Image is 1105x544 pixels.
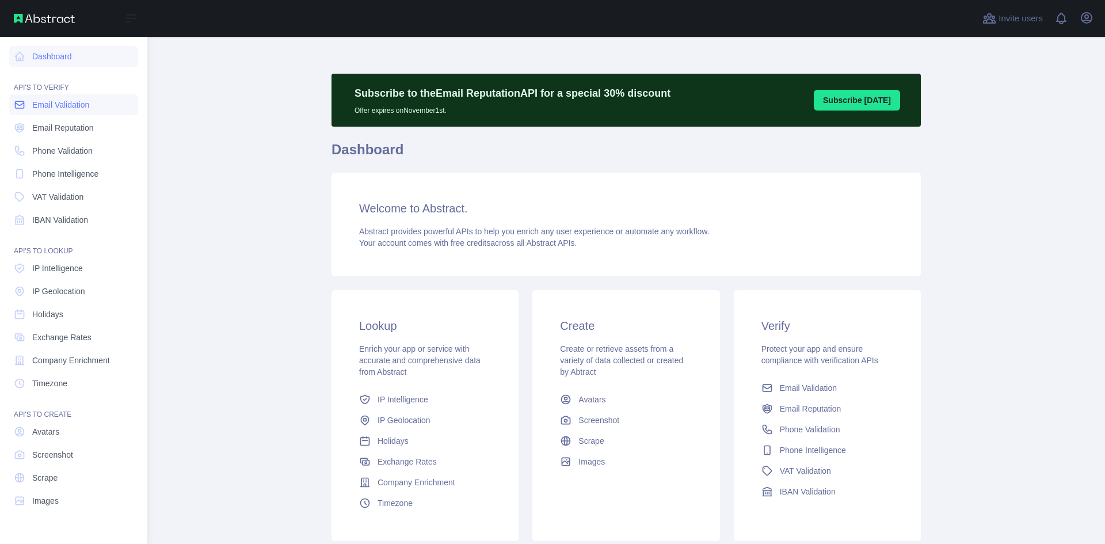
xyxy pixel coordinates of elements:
[32,191,83,203] span: VAT Validation
[9,163,138,184] a: Phone Intelligence
[32,263,83,274] span: IP Intelligence
[359,344,481,376] span: Enrich your app or service with accurate and comprehensive data from Abstract
[757,419,898,440] a: Phone Validation
[761,318,893,334] h3: Verify
[355,431,496,451] a: Holidays
[32,426,59,438] span: Avatars
[578,456,605,467] span: Images
[814,90,900,111] button: Subscribe [DATE]
[32,378,67,389] span: Timezone
[32,309,63,320] span: Holidays
[378,394,428,405] span: IP Intelligence
[32,214,88,226] span: IBAN Validation
[780,444,846,456] span: Phone Intelligence
[32,495,59,507] span: Images
[32,99,89,111] span: Email Validation
[359,200,893,216] h3: Welcome to Abstract.
[555,410,696,431] a: Screenshot
[355,101,670,115] p: Offer expires on November 1st.
[32,145,93,157] span: Phone Validation
[14,14,75,23] img: Abstract API
[578,414,619,426] span: Screenshot
[780,465,831,477] span: VAT Validation
[560,344,683,376] span: Create or retrieve assets from a variety of data collected or created by Abtract
[757,461,898,481] a: VAT Validation
[9,233,138,256] div: API'S TO LOOKUP
[578,394,605,405] span: Avatars
[560,318,692,334] h3: Create
[32,122,94,134] span: Email Reputation
[9,69,138,92] div: API'S TO VERIFY
[9,187,138,207] a: VAT Validation
[32,286,85,297] span: IP Geolocation
[359,238,577,248] span: Your account comes with across all Abstract APIs.
[999,12,1043,25] span: Invite users
[9,373,138,394] a: Timezone
[757,398,898,419] a: Email Reputation
[578,435,604,447] span: Scrape
[555,451,696,472] a: Images
[355,493,496,513] a: Timezone
[378,477,455,488] span: Company Enrichment
[378,497,413,509] span: Timezone
[555,431,696,451] a: Scrape
[780,486,836,497] span: IBAN Validation
[9,421,138,442] a: Avatars
[451,238,490,248] span: free credits
[9,350,138,371] a: Company Enrichment
[9,258,138,279] a: IP Intelligence
[9,304,138,325] a: Holidays
[980,9,1045,28] button: Invite users
[32,332,92,343] span: Exchange Rates
[32,472,58,484] span: Scrape
[757,440,898,461] a: Phone Intelligence
[757,378,898,398] a: Email Validation
[32,168,98,180] span: Phone Intelligence
[780,382,837,394] span: Email Validation
[555,389,696,410] a: Avatars
[355,472,496,493] a: Company Enrichment
[359,318,491,334] h3: Lookup
[355,410,496,431] a: IP Geolocation
[9,117,138,138] a: Email Reputation
[355,451,496,472] a: Exchange Rates
[9,281,138,302] a: IP Geolocation
[780,403,841,414] span: Email Reputation
[9,210,138,230] a: IBAN Validation
[9,140,138,161] a: Phone Validation
[355,85,670,101] p: Subscribe to the Email Reputation API for a special 30 % discount
[9,444,138,465] a: Screenshot
[9,396,138,419] div: API'S TO CREATE
[32,355,110,366] span: Company Enrichment
[378,456,437,467] span: Exchange Rates
[378,435,409,447] span: Holidays
[9,46,138,67] a: Dashboard
[32,449,73,461] span: Screenshot
[9,94,138,115] a: Email Validation
[378,414,430,426] span: IP Geolocation
[9,327,138,348] a: Exchange Rates
[331,140,921,168] h1: Dashboard
[359,227,710,236] span: Abstract provides powerful APIs to help you enrich any user experience or automate any workflow.
[9,467,138,488] a: Scrape
[780,424,840,435] span: Phone Validation
[355,389,496,410] a: IP Intelligence
[9,490,138,511] a: Images
[757,481,898,502] a: IBAN Validation
[761,344,878,365] span: Protect your app and ensure compliance with verification APIs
